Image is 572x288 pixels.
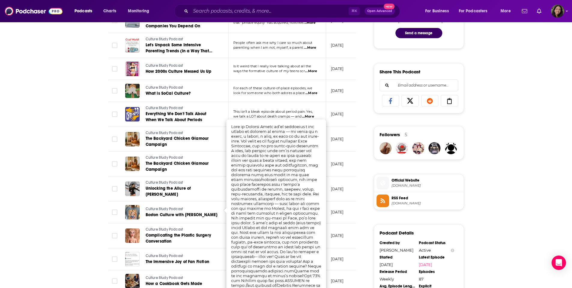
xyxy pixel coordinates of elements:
input: Email address or username... [385,80,453,91]
img: bettiee.boop [412,142,424,154]
a: Boston Culture with [PERSON_NAME] [146,212,218,218]
img: Podchaser - Follow, Share and Rate Podcasts [5,5,62,17]
button: open menu [496,6,518,16]
span: Culture Study Podcast [146,155,183,160]
span: ways the formative culture of my teens scr [233,69,305,73]
span: Official Website [392,178,461,183]
button: open menu [70,6,100,16]
span: look for someone who both adores a place [233,91,305,95]
span: Open Advanced [367,10,392,13]
span: Charts [103,7,116,15]
span: culturestudypod.substack.com [392,183,461,188]
img: CaptainKitty [428,142,440,154]
button: Send a message [395,28,442,38]
a: Copy Link [441,95,458,106]
span: Culture Study Podcast [146,63,183,68]
button: open menu [421,6,456,16]
img: User Profile [551,5,564,18]
a: Share on X/Twitter [401,95,419,106]
div: 87 [419,277,454,281]
span: Monitoring [128,7,149,15]
div: Started [380,255,415,260]
div: 5 [405,132,407,137]
span: ...More [305,69,317,74]
span: For Podcasters [459,7,488,15]
span: Logged in as BroadleafBooks2 [551,5,564,18]
span: ⌘ K [349,7,360,15]
p: [DATE] [331,233,344,238]
a: Everything We Don't Talk About When We Talk About Periods [146,111,218,123]
a: [DATE] [419,262,454,267]
span: The Immersive Joy of Fan Fiction [146,259,209,264]
p: [DATE] [331,161,344,167]
a: How Private Equity Destroys the Companies You Depend On [146,17,218,29]
div: Active [419,248,454,253]
a: Culture Study Podcast [146,37,218,42]
span: ...More [302,114,314,119]
div: [PERSON_NAME] [380,248,415,253]
img: CaronaTea [396,142,408,154]
a: Culture Study Podcast [146,155,218,161]
a: Culture Study Podcast [146,106,218,111]
a: How a Cookbook Gets Made [146,281,217,287]
div: Weekly [380,277,415,281]
p: [DATE] [331,210,344,215]
img: alana_rr [445,142,457,154]
a: Share on Reddit [421,95,439,106]
span: ...More [304,20,316,25]
span: Toggle select row [112,112,117,117]
span: ...More [305,91,317,96]
span: Podcasts [74,7,92,15]
span: Toggle select row [112,88,117,93]
span: Toggle select row [112,256,117,262]
button: Show profile menu [551,5,564,18]
div: Latest Episode [419,255,454,260]
span: How a Cookbook Gets Made [146,281,202,286]
span: This isn’t a bleak episode about period pain. Yes, [233,109,313,114]
span: How 2000s Culture Messed Us Up [146,69,212,74]
a: How 2000s Culture Messed Us Up [146,69,217,75]
span: Culture Study Podcast [146,37,183,41]
span: For Business [425,7,449,15]
span: that “private equity” has acquired, hollowe [233,20,303,25]
span: Toggle select row [112,233,117,238]
span: Culture Study Podcast [146,85,183,90]
p: [DATE] [331,43,344,48]
p: [DATE] [331,186,344,191]
span: Toggle select row [112,186,117,191]
span: People often ask me why I care so much about [233,41,313,45]
a: Culture Study Podcast [146,227,218,232]
a: Culture Study Podcast [146,130,218,136]
div: Release Period [380,269,415,274]
a: Culture Study Podcast [146,63,217,69]
div: Episodes [419,269,454,274]
span: Boston Culture with [PERSON_NAME] [146,212,218,217]
span: we talk a LOT about death cramps — and [233,114,302,118]
button: open menu [455,6,496,16]
p: [DATE] [331,66,344,71]
a: Charts [99,6,120,16]
span: api.substack.com [392,201,461,206]
a: Share on Facebook [382,95,399,106]
a: The Backyard Chicken Glamour Campaign [146,161,218,173]
a: Culture Study Podcast [146,275,217,281]
h3: Share This Podcast [380,69,420,75]
img: MeLLLissa [380,142,392,154]
div: [DATE] [380,262,415,267]
a: The Backyard Chicken Glamour Campaign [146,136,218,148]
a: Show notifications dropdown [534,6,544,16]
span: Complicating the Plastic Surgery Conversation [146,233,211,244]
div: Created by [380,241,415,245]
span: Toggle select row [112,136,117,142]
span: Culture Study Podcast [146,227,183,231]
span: What is SoCal Culture? [146,91,191,96]
span: Culture Study Podcast [146,254,183,258]
input: Search podcasts, credits, & more... [191,6,349,16]
span: For each of these culture-of-place episodes, we [233,86,313,90]
span: Culture Study Podcast [146,276,183,280]
p: [DATE] [331,136,344,142]
div: Podcast Status [419,241,454,245]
